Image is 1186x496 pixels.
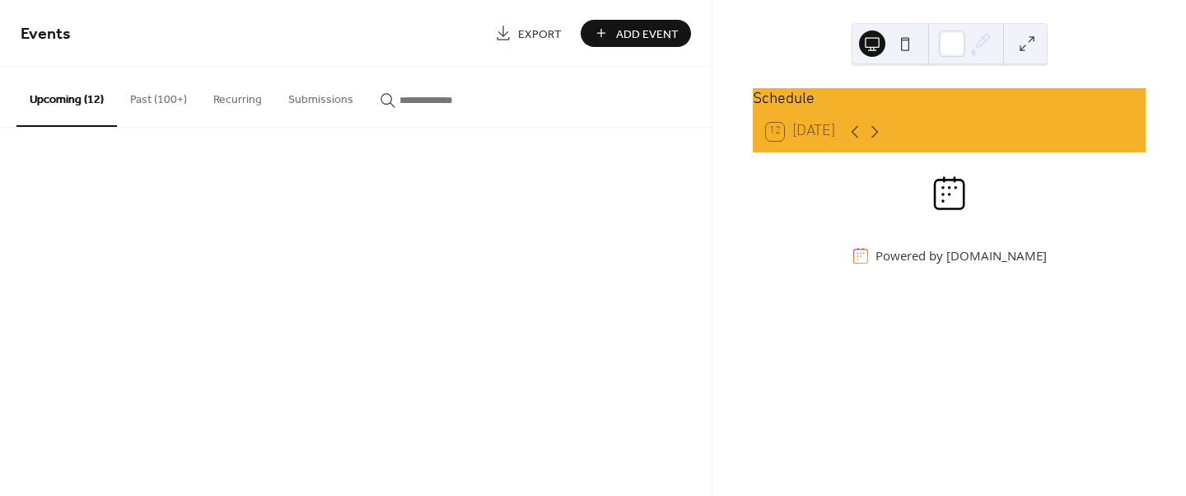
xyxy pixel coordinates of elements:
[946,247,1047,264] a: [DOMAIN_NAME]
[753,88,1146,112] div: Schedule
[275,67,367,125] button: Submissions
[21,18,71,50] span: Events
[117,67,200,125] button: Past (100+)
[16,67,117,127] button: Upcoming (12)
[518,26,562,43] span: Export
[875,247,1047,264] div: Powered by
[581,20,691,47] button: Add Event
[483,20,574,47] a: Export
[616,26,679,43] span: Add Event
[200,67,275,125] button: Recurring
